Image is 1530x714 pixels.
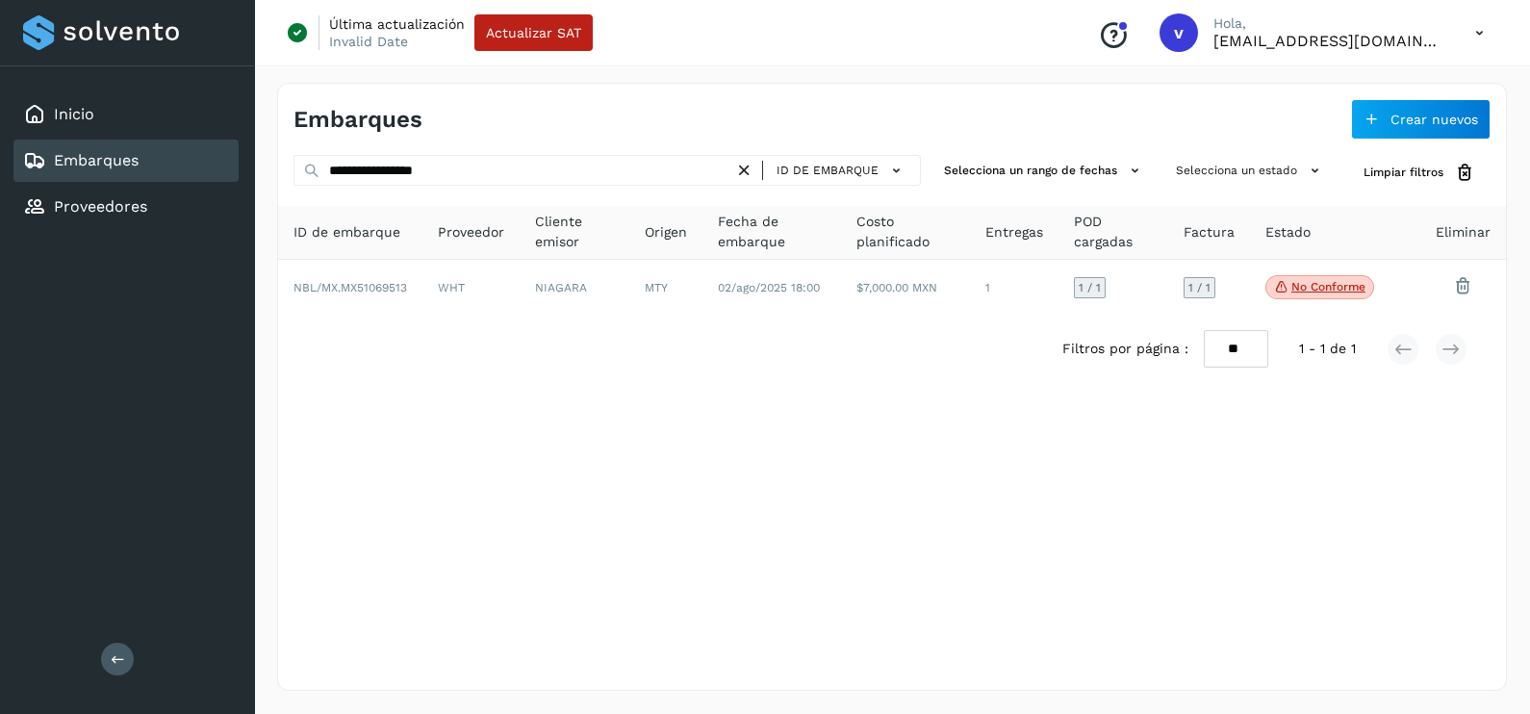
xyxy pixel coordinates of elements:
[1213,32,1444,50] p: vaymartinez@niagarawater.com
[13,140,239,182] div: Embarques
[1351,99,1491,140] button: Crear nuevos
[1364,164,1443,181] span: Limpiar filtros
[329,33,408,50] p: Invalid Date
[985,222,1043,242] span: Entregas
[422,260,520,316] td: WHT
[718,212,826,252] span: Fecha de embarque
[535,212,614,252] span: Cliente emisor
[13,186,239,228] div: Proveedores
[293,106,422,134] h4: Embarques
[1291,280,1365,293] p: No conforme
[1265,222,1311,242] span: Estado
[936,155,1153,187] button: Selecciona un rango de fechas
[1436,222,1491,242] span: Eliminar
[486,26,581,39] span: Actualizar SAT
[54,105,94,123] a: Inicio
[841,260,971,316] td: $7,000.00 MXN
[474,14,593,51] button: Actualizar SAT
[438,222,504,242] span: Proveedor
[520,260,629,316] td: NIAGARA
[718,281,820,294] span: 02/ago/2025 18:00
[645,222,687,242] span: Origen
[1348,155,1491,191] button: Limpiar filtros
[54,151,139,169] a: Embarques
[1074,212,1153,252] span: POD cargadas
[1168,155,1333,187] button: Selecciona un estado
[54,197,147,216] a: Proveedores
[771,157,912,185] button: ID de embarque
[1062,339,1188,359] span: Filtros por página :
[329,15,465,33] p: Última actualización
[1299,339,1356,359] span: 1 - 1 de 1
[1079,282,1101,293] span: 1 / 1
[970,260,1058,316] td: 1
[293,281,407,294] span: NBL/MX.MX51069513
[1213,15,1444,32] p: Hola,
[777,162,879,179] span: ID de embarque
[856,212,956,252] span: Costo planificado
[293,222,400,242] span: ID de embarque
[1184,222,1235,242] span: Factura
[1188,282,1211,293] span: 1 / 1
[13,93,239,136] div: Inicio
[629,260,702,316] td: MTY
[1390,113,1478,126] span: Crear nuevos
